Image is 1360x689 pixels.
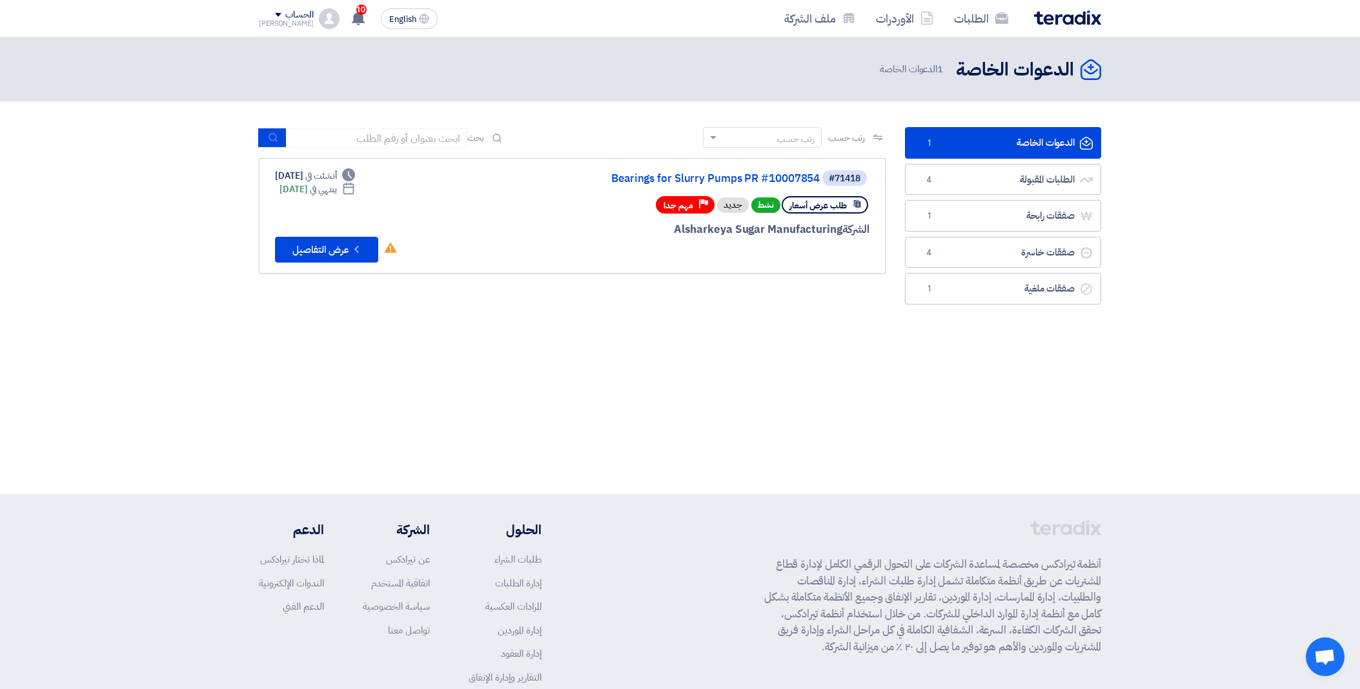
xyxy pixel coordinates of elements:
[495,576,542,590] a: إدارة الطلبات
[559,221,869,238] div: Alsharkeya Sugar Manufacturing
[279,183,355,196] div: [DATE]
[1034,10,1101,25] img: Teradix logo
[371,576,430,590] a: اتفاقية المستخدم
[1306,637,1345,676] div: Open chat
[866,3,944,34] a: الأوردرات
[356,5,367,15] span: 10
[275,169,355,183] div: [DATE]
[389,15,416,24] span: English
[905,127,1101,159] a: الدعوات الخاصة1
[287,128,467,148] input: ابحث بعنوان أو رقم الطلب
[259,520,324,539] li: الدعم
[285,10,313,21] div: الحساب
[842,221,870,237] span: الشركة
[485,599,542,614] a: المزادات العكسية
[310,183,336,196] span: ينتهي في
[259,20,314,27] div: [PERSON_NAME]
[388,623,430,637] a: تواصل معنا
[319,8,340,29] img: profile_test.png
[956,57,1074,83] h2: الدعوات الخاصة
[880,62,946,77] span: الدعوات الخاصة
[259,576,324,590] a: الندوات الإلكترونية
[905,237,1101,268] a: صفقات خاسرة4
[921,246,937,259] span: 4
[921,137,937,150] span: 1
[751,197,780,213] span: نشط
[789,199,847,212] span: طلب عرض أسعار
[498,623,542,637] a: إدارة الموردين
[275,237,378,263] button: عرض التفاصيل
[774,3,866,34] a: ملف الشركة
[467,131,484,145] span: بحث
[469,670,542,684] a: التقارير وإدارة الإنفاق
[777,132,815,146] div: رتب حسب
[937,62,943,76] span: 1
[664,199,693,212] span: مهم جدا
[905,200,1101,232] a: صفقات رابحة1
[921,210,937,223] span: 1
[381,8,438,29] button: English
[501,646,542,661] a: إدارة العقود
[921,174,937,186] span: 4
[305,169,336,183] span: أنشئت في
[717,197,749,213] div: جديد
[905,164,1101,195] a: الطلبات المقبولة4
[562,173,820,185] a: Bearings for Slurry Pumps PR #10007854
[828,131,865,145] span: رتب حسب
[363,599,430,614] a: سياسة الخصوصية
[764,556,1101,655] p: أنظمة تيرادكس مخصصة لمساعدة الشركات على التحول الرقمي الكامل لإدارة قطاع المشتريات عن طريق أنظمة ...
[921,283,937,295] span: 1
[944,3,1019,34] a: الطلبات
[494,552,542,566] a: طلبات الشراء
[905,273,1101,305] a: صفقات ملغية1
[829,174,860,183] div: #71418
[469,520,542,539] li: الحلول
[363,520,430,539] li: الشركة
[386,552,430,566] a: عن تيرادكس
[260,552,324,566] a: لماذا تختار تيرادكس
[283,599,324,614] a: الدعم الفني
